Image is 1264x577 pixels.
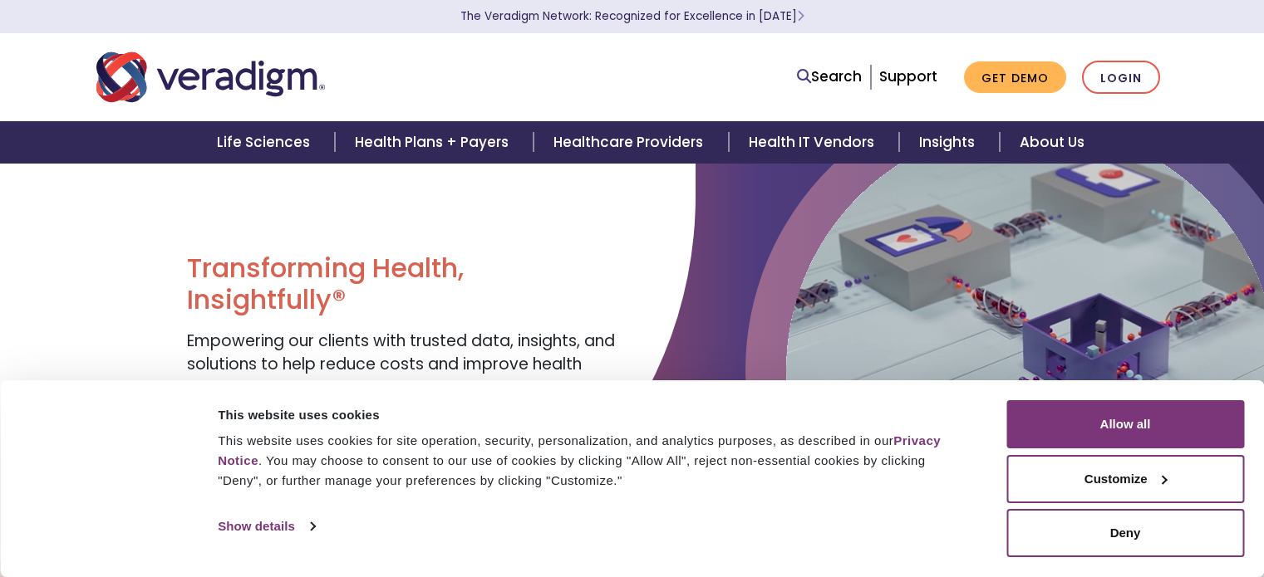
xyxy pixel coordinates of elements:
[1006,509,1244,557] button: Deny
[1000,121,1104,164] a: About Us
[797,8,804,24] span: Learn More
[197,121,335,164] a: Life Sciences
[187,252,619,316] h1: Transforming Health, Insightfully®
[964,61,1066,94] a: Get Demo
[899,121,1000,164] a: Insights
[1006,455,1244,503] button: Customize
[534,121,728,164] a: Healthcare Providers
[96,50,325,105] img: Veradigm logo
[218,514,314,539] a: Show details
[797,66,862,88] a: Search
[1082,61,1160,95] a: Login
[335,121,534,164] a: Health Plans + Payers
[729,121,899,164] a: Health IT Vendors
[879,66,937,86] a: Support
[218,431,969,491] div: This website uses cookies for site operation, security, personalization, and analytics purposes, ...
[187,330,615,399] span: Empowering our clients with trusted data, insights, and solutions to help reduce costs and improv...
[460,8,804,24] a: The Veradigm Network: Recognized for Excellence in [DATE]Learn More
[218,405,969,425] div: This website uses cookies
[1006,400,1244,448] button: Allow all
